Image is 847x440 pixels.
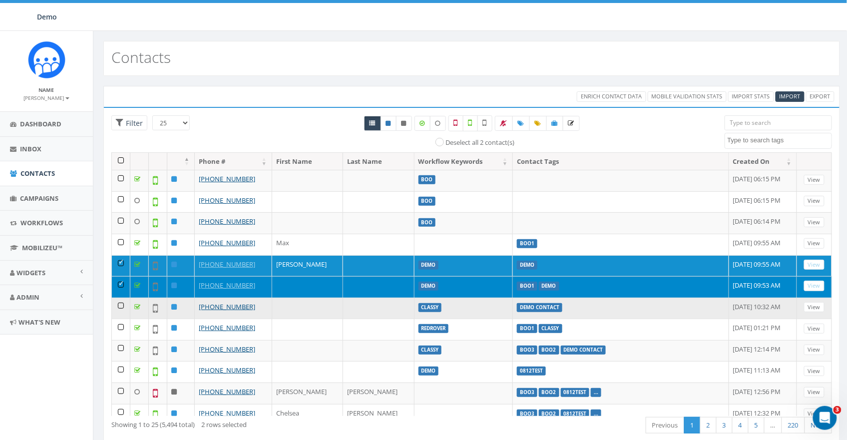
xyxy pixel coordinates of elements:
[39,86,54,93] small: Name
[415,153,513,170] th: Workflow Keywords: activate to sort column ascending
[419,175,436,184] label: BOO
[18,318,60,327] span: What's New
[28,41,65,78] img: Icon_1.png
[419,324,449,333] label: REDROVER
[477,115,492,131] label: Not Validated
[199,302,255,311] a: [PHONE_NUMBER]
[419,218,436,227] label: BOO
[804,324,825,334] a: View
[419,346,442,355] label: CLASSY
[500,119,507,127] span: Bulk Opt Out
[577,91,646,102] a: Enrich Contact Data
[199,174,255,183] a: [PHONE_NUMBER]
[764,417,782,434] a: …
[782,417,805,434] a: 220
[535,119,541,127] span: Update Tags
[445,138,514,148] label: Deselect all 2 contact(s)
[396,116,412,131] a: Opted Out
[517,261,537,270] label: DEMO
[648,91,727,102] a: Mobile Validation Stats
[199,387,255,396] a: [PHONE_NUMBER]
[343,153,414,170] th: Last Name
[199,260,255,269] a: [PHONE_NUMBER]
[805,417,832,434] a: Next
[517,282,537,291] label: Boo1
[539,410,559,419] label: Boo2
[729,191,797,213] td: [DATE] 06:15 PM
[419,303,442,312] label: CLASSY
[20,194,58,203] span: Campaigns
[804,175,825,185] a: View
[729,276,797,298] td: [DATE] 09:53 AM
[729,153,797,170] th: Created On: activate to sort column ascending
[834,406,842,414] span: 3
[111,115,147,131] span: Advance Filter
[804,238,825,249] a: View
[561,346,606,355] label: DEMO CONTACT
[37,12,57,21] span: Demo
[748,417,765,434] a: 5
[199,323,255,332] a: [PHONE_NUMBER]
[581,92,642,100] span: Enrich Contact Data
[518,119,524,127] span: Add Tags
[513,153,729,170] th: Contact Tags
[806,91,835,102] a: Export
[539,282,559,291] label: DEMO
[111,416,403,430] div: Showing 1 to 25 (5,494 total)
[594,411,598,417] a: ...
[725,115,833,130] input: Type to search
[272,404,343,426] td: Chelsea
[199,366,255,375] a: [PHONE_NUMBER]
[419,282,439,291] label: Demo
[386,120,391,126] i: This phone number is subscribed and will receive texts.
[419,261,439,270] label: Demo
[804,260,825,270] a: View
[729,170,797,191] td: [DATE] 06:15 PM
[123,118,143,128] span: Filter
[728,91,774,102] a: Import Stats
[199,345,255,354] a: [PHONE_NUMBER]
[729,404,797,426] td: [DATE] 12:32 PM
[561,388,590,397] label: 0812test
[804,281,825,291] a: View
[732,417,749,434] a: 4
[364,116,381,131] a: All contacts
[22,243,62,252] span: MobilizeU™
[448,115,463,131] label: Not a Mobile
[594,389,598,396] a: ...
[430,116,446,131] label: Data not Enriched
[552,119,558,127] span: Add Contacts to Campaign
[539,388,559,397] label: Boo2
[729,383,797,404] td: [DATE] 12:56 PM
[20,218,63,227] span: Workflows
[517,367,546,376] label: 0812test
[24,94,69,101] small: [PERSON_NAME]
[199,281,255,290] a: [PHONE_NUMBER]
[700,417,717,434] a: 2
[517,239,537,248] label: Boo1
[343,383,414,404] td: [PERSON_NAME]
[804,196,825,206] a: View
[646,417,685,434] a: Previous
[517,324,537,333] label: Boo1
[539,324,562,333] label: classy
[729,319,797,340] td: [DATE] 01:21 PM
[402,120,407,126] i: This phone number is unsubscribed and has opted-out of all texts.
[517,388,537,397] label: Boo3
[111,49,171,65] h2: Contacts
[561,410,590,419] label: 0812test
[517,410,537,419] label: Boo3
[199,196,255,205] a: [PHONE_NUMBER]
[729,361,797,383] td: [DATE] 11:13 AM
[804,345,825,355] a: View
[804,366,825,377] a: View
[195,153,272,170] th: Phone #: activate to sort column ascending
[199,409,255,418] a: [PHONE_NUMBER]
[199,238,255,247] a: [PHONE_NUMBER]
[517,303,562,312] label: DEMO CONTACT
[24,93,69,102] a: [PERSON_NAME]
[804,302,825,313] a: View
[716,417,733,434] a: 3
[729,255,797,277] td: [DATE] 09:55 AM
[201,420,247,429] span: 2 rows selected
